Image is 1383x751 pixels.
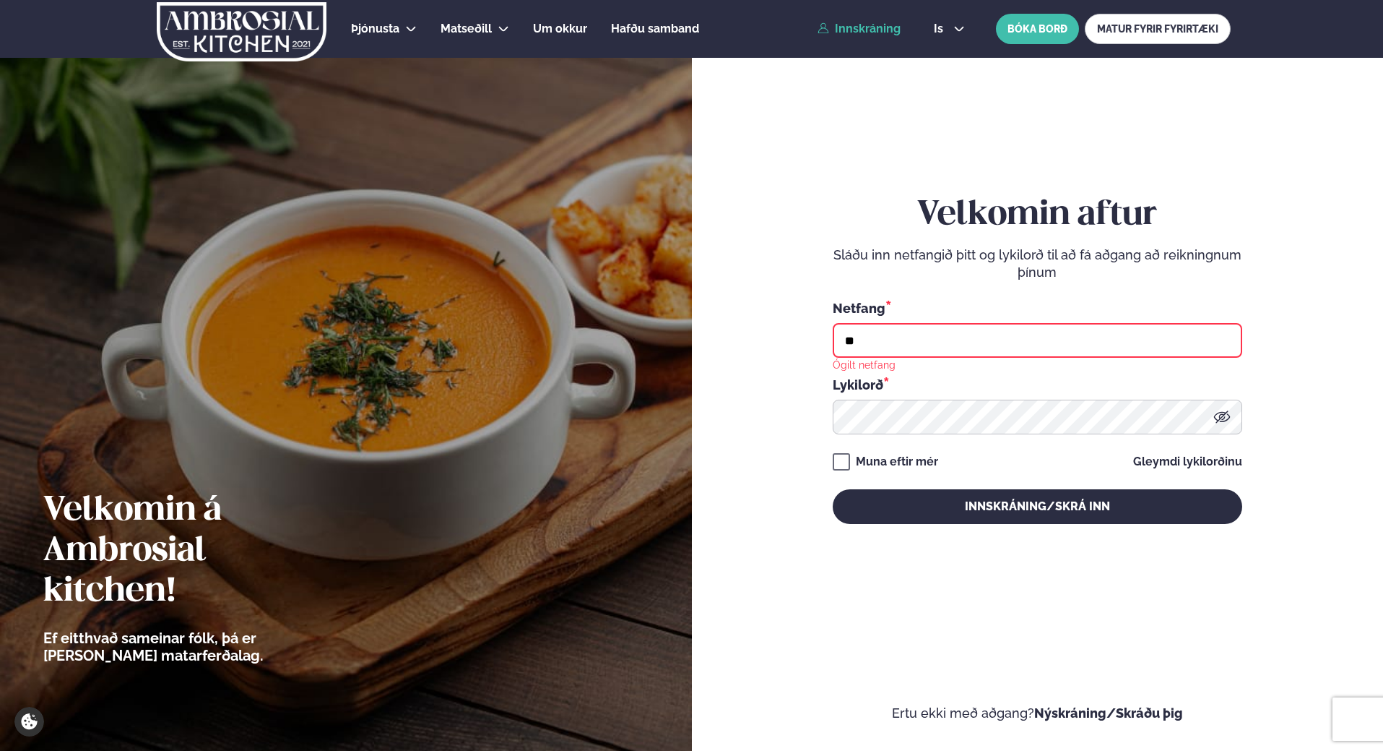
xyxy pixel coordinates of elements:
span: is [934,23,948,35]
span: Hafðu samband [611,22,699,35]
button: Innskráning/Skrá inn [833,489,1242,524]
p: Ertu ekki með aðgang? [735,705,1340,722]
p: Sláðu inn netfangið þitt og lykilorð til að fá aðgang að reikningnum þínum [833,246,1242,281]
a: Þjónusta [351,20,399,38]
a: Gleymdi lykilorðinu [1133,456,1242,468]
span: Matseðill [441,22,492,35]
a: Nýskráning/Skráðu þig [1034,705,1183,721]
div: Netfang [833,299,1242,317]
button: is [922,23,976,35]
a: Hafðu samband [611,20,699,38]
a: MATUR FYRIR FYRIRTÆKI [1085,14,1231,44]
div: Lykilorð [833,375,1242,394]
div: Ógilt netfang [833,358,896,371]
a: Cookie settings [14,707,44,737]
img: logo [155,2,328,61]
p: Ef eitthvað sameinar fólk, þá er [PERSON_NAME] matarferðalag. [43,630,343,664]
h2: Velkomin aftur [833,195,1242,236]
a: Matseðill [441,20,492,38]
a: Um okkur [533,20,587,38]
span: Um okkur [533,22,587,35]
span: Þjónusta [351,22,399,35]
a: Innskráning [818,22,901,35]
button: BÓKA BORÐ [996,14,1079,44]
h2: Velkomin á Ambrosial kitchen! [43,491,343,612]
